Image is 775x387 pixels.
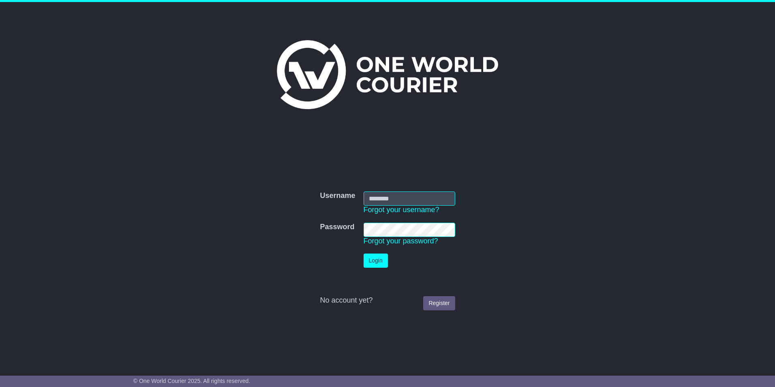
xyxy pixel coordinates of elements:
a: Forgot your username? [364,206,439,214]
div: No account yet? [320,296,455,305]
a: Forgot your password? [364,237,438,245]
span: © One World Courier 2025. All rights reserved. [133,378,250,384]
label: Username [320,191,355,200]
label: Password [320,223,354,232]
img: One World [277,40,498,109]
button: Login [364,254,388,268]
a: Register [423,296,455,310]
